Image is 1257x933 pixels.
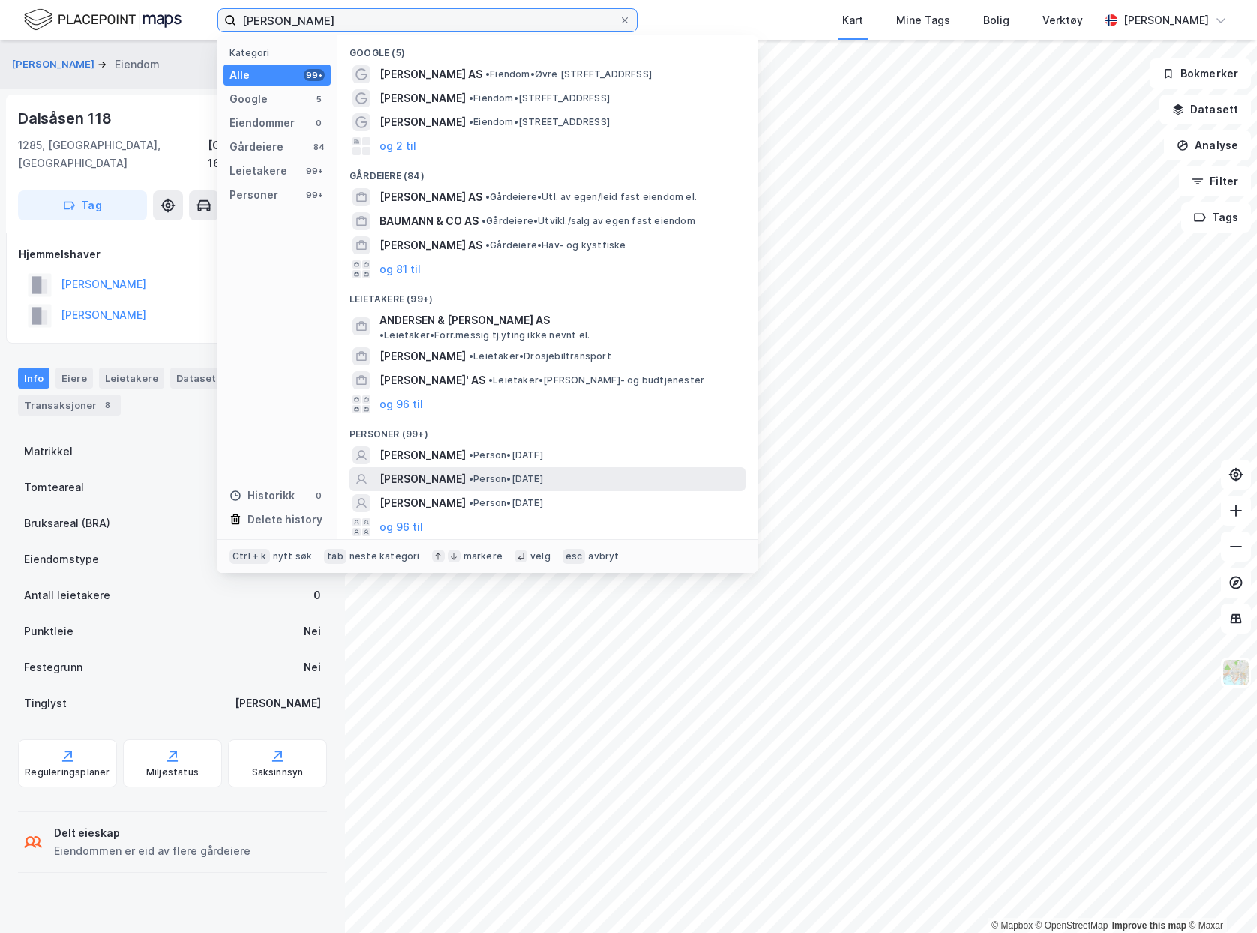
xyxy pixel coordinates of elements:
a: Improve this map [1112,920,1186,931]
span: • [485,191,490,202]
div: Dalsåsen 118 [18,106,115,130]
div: velg [530,550,550,562]
button: Analyse [1164,130,1251,160]
div: tab [324,549,346,564]
div: Saksinnsyn [252,766,304,778]
div: [GEOGRAPHIC_DATA], 169/163 [208,136,327,172]
div: [PERSON_NAME] [235,694,321,712]
span: Leietaker • [PERSON_NAME]- og budtjenester [488,374,704,386]
span: Leietaker • Drosjebiltransport [469,350,611,362]
div: Leietakere [99,367,164,388]
img: Z [1222,658,1250,687]
button: Bokmerker [1150,58,1251,88]
span: • [469,116,473,127]
span: [PERSON_NAME] [379,470,466,488]
div: nytt søk [273,550,313,562]
div: Transaksjoner [18,394,121,415]
div: esc [562,549,586,564]
div: Alle [229,66,250,84]
div: Antall leietakere [24,586,110,604]
span: Gårdeiere • Utl. av egen/leid fast eiendom el. [485,191,697,203]
a: Mapbox [991,920,1033,931]
iframe: Chat Widget [1182,861,1257,933]
span: • [481,215,486,226]
span: • [379,329,384,340]
span: • [469,497,473,508]
span: Eiendom • Øvre [STREET_ADDRESS] [485,68,652,80]
div: Miljøstatus [146,766,199,778]
div: Personer (99+) [337,416,757,443]
button: Tag [18,190,147,220]
button: Filter [1179,166,1251,196]
div: Punktleie [24,622,73,640]
div: Nei [304,622,321,640]
span: • [488,374,493,385]
div: 99+ [304,165,325,177]
div: Eiere [55,367,93,388]
span: [PERSON_NAME] [379,494,466,512]
div: Ctrl + k [229,549,270,564]
span: [PERSON_NAME]' AS [379,371,485,389]
div: Eiendommen er eid av flere gårdeiere [54,842,250,860]
div: Nei [304,658,321,676]
div: Matrikkel [24,442,73,460]
span: • [469,473,473,484]
div: Bolig [983,11,1009,29]
div: Delete history [247,511,322,529]
span: [PERSON_NAME] AS [379,236,482,254]
input: Søk på adresse, matrikkel, gårdeiere, leietakere eller personer [236,9,619,31]
div: 99+ [304,69,325,81]
div: Mine Tags [896,11,950,29]
img: logo.f888ab2527a4732fd821a326f86c7f29.svg [24,7,181,33]
div: Gårdeiere (84) [337,158,757,185]
div: Tinglyst [24,694,67,712]
div: Delt eieskap [54,824,250,842]
div: Reguleringsplaner [25,766,109,778]
div: Google (5) [337,35,757,62]
span: [PERSON_NAME] AS [379,65,482,83]
button: og 2 til [379,137,416,155]
span: BAUMANN & CO AS [379,212,478,230]
span: ANDERSEN & [PERSON_NAME] AS [379,311,550,329]
div: 1285, [GEOGRAPHIC_DATA], [GEOGRAPHIC_DATA] [18,136,208,172]
div: Kontrollprogram for chat [1182,861,1257,933]
span: Eiendom • [STREET_ADDRESS] [469,116,610,128]
button: Datasett [1159,94,1251,124]
div: markere [463,550,502,562]
div: Bruksareal (BRA) [24,514,110,532]
div: Tomteareal [24,478,84,496]
div: Hjemmelshaver [19,245,326,263]
div: Festegrunn [24,658,82,676]
div: 0 [313,117,325,129]
a: OpenStreetMap [1036,920,1108,931]
span: • [469,350,473,361]
span: Eiendom • [STREET_ADDRESS] [469,92,610,104]
span: Person • [DATE] [469,497,543,509]
span: • [469,449,473,460]
div: 0 [313,490,325,502]
span: Leietaker • Forr.messig tj.yting ikke nevnt el. [379,329,589,341]
div: 8 [100,397,115,412]
span: Gårdeiere • Hav- og kystfiske [485,239,626,251]
span: Person • [DATE] [469,449,543,461]
div: Personer [229,186,278,204]
div: Info [18,367,49,388]
div: Verktøy [1042,11,1083,29]
div: Eiendom [115,55,160,73]
div: Historikk [229,487,295,505]
div: Gårdeiere [229,138,283,156]
span: • [485,68,490,79]
div: [PERSON_NAME] [1123,11,1209,29]
span: [PERSON_NAME] [379,89,466,107]
span: [PERSON_NAME] [379,113,466,131]
span: Gårdeiere • Utvikl./salg av egen fast eiendom [481,215,695,227]
div: Datasett [170,367,226,388]
div: Leietakere [229,162,287,180]
span: [PERSON_NAME] [379,347,466,365]
div: Eiendommer [229,114,295,132]
div: Leietakere (99+) [337,281,757,308]
div: 5 [313,93,325,105]
span: • [485,239,490,250]
div: 84 [313,141,325,153]
div: neste kategori [349,550,420,562]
